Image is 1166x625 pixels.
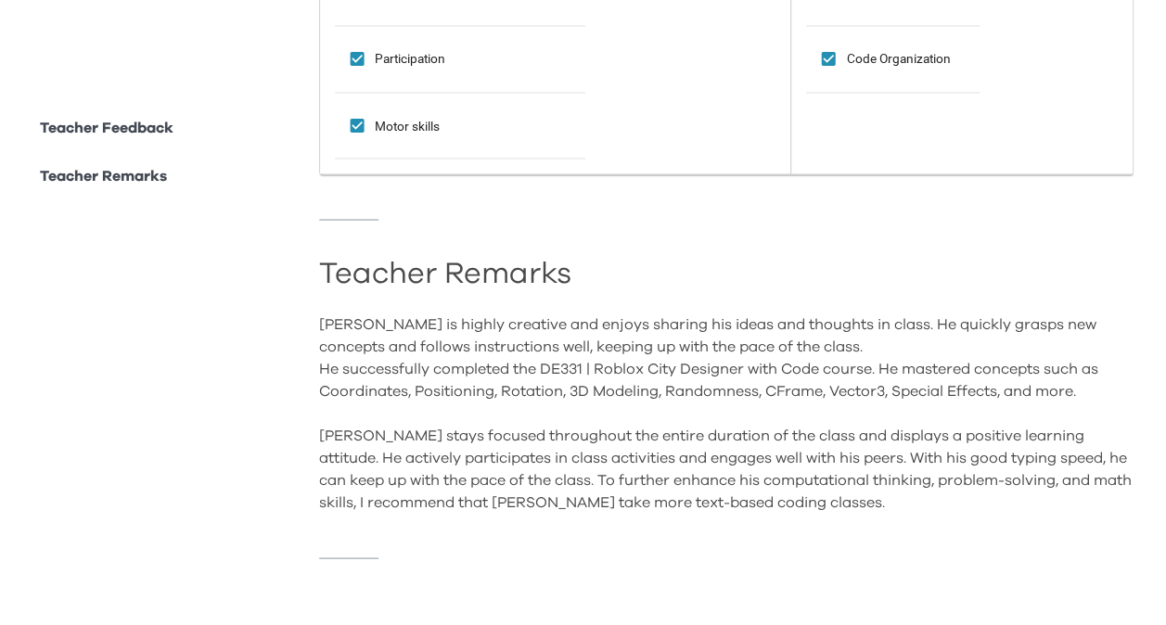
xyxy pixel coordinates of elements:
p: Teacher Feedback [40,117,173,139]
span: Code Organization [846,49,950,69]
div: [PERSON_NAME] is highly creative and enjoys sharing his ideas and thoughts in class. He quickly g... [319,312,1134,513]
span: Motor skills [375,116,440,135]
p: Teacher Remarks [40,165,167,187]
h2: Teacher Remarks [319,264,1134,283]
span: Participation [375,49,445,69]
